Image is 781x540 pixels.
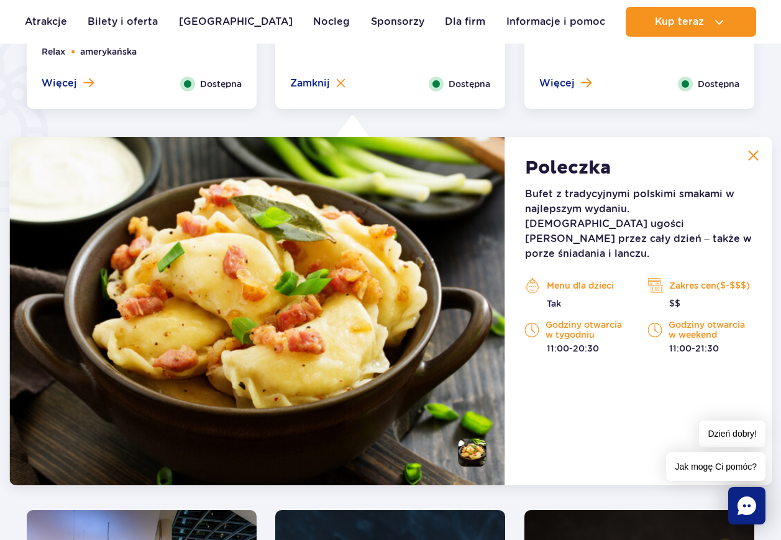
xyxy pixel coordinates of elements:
p: 11:00-21:30 [647,342,752,355]
span: Zamknij [290,77,330,90]
p: Godziny otwarcia w weekend [647,320,752,340]
span: Dostępna [200,77,242,91]
p: Tak [525,297,629,310]
p: 11:00-20:30 [525,342,629,355]
a: Nocleg [313,7,350,37]
span: Jak mogę Ci pomóc? [666,452,765,481]
li: amerykańska [80,45,137,58]
p: Menu dla dzieci [525,276,629,295]
a: Informacje i pomoc [506,7,605,37]
strong: Poleczka [525,157,611,179]
span: Dostępna [698,77,739,91]
span: Kup teraz [655,16,704,27]
span: Więcej [539,77,575,90]
a: Dla firm [445,7,485,37]
button: Więcej [42,77,94,90]
p: Bufet z tradycyjnymi polskimi smakami w najlepszym wydaniu. [DEMOGRAPHIC_DATA] ugości [PERSON_NAM... [525,187,752,261]
span: Więcej [42,77,77,90]
img: green_mamba [9,137,505,485]
button: Więcej [539,77,591,90]
p: Godziny otwarcia w tygodniu [525,320,629,340]
a: Sponsorzy [371,7,424,37]
a: Atrakcje [25,7,67,37]
li: Relax [42,45,65,58]
div: Chat [728,487,765,524]
a: Bilety i oferta [88,7,158,37]
span: Dzień dobry! [699,421,765,447]
button: Zamknij [290,77,345,90]
p: Zakres cen($-$$$) [647,276,752,295]
a: [GEOGRAPHIC_DATA] [179,7,293,37]
span: Dostępna [449,77,490,91]
button: Kup teraz [626,7,756,37]
p: $$ [647,297,752,310]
